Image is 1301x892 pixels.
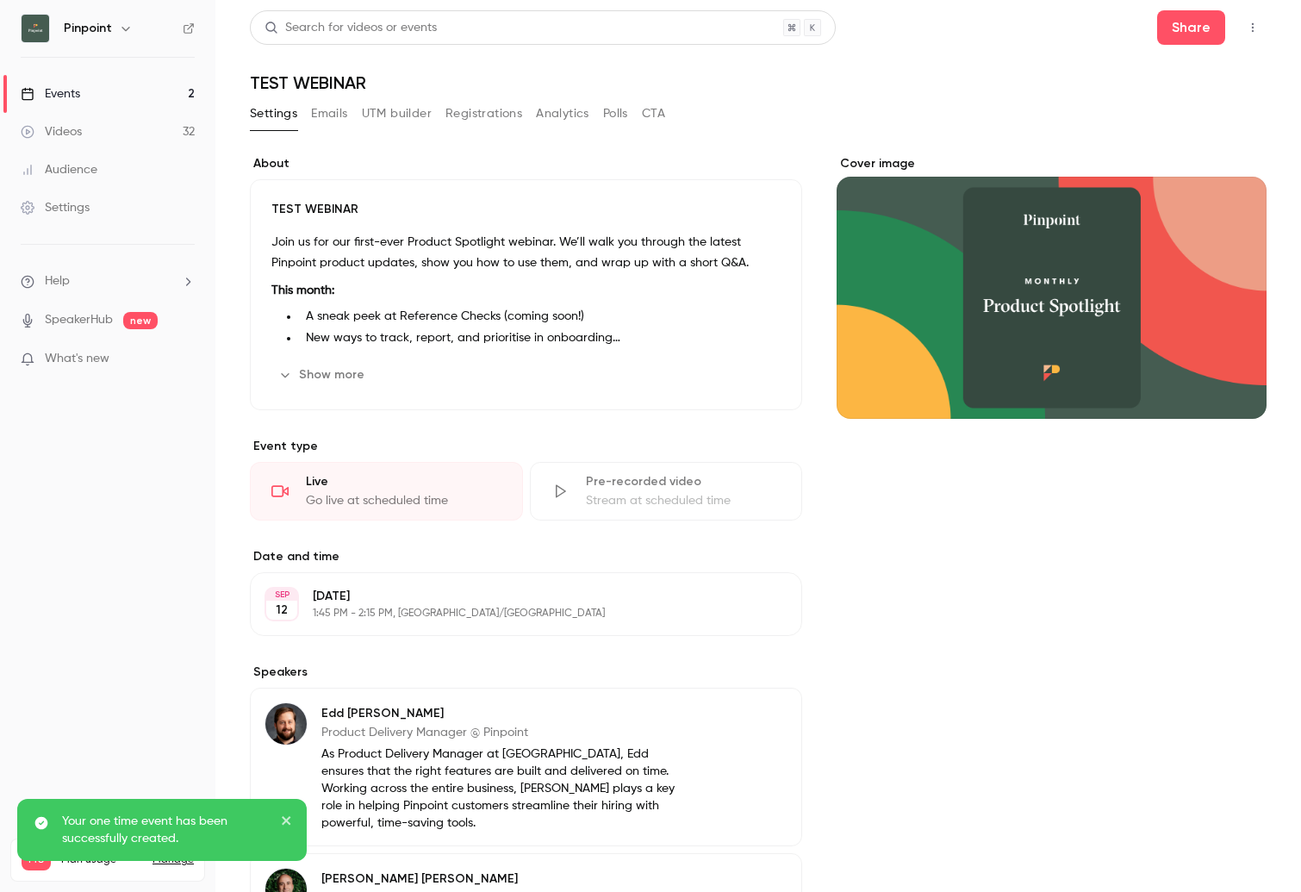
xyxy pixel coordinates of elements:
[265,19,437,37] div: Search for videos or events
[21,85,80,103] div: Events
[271,201,781,218] p: TEST WEBINAR
[306,492,501,509] div: Go live at scheduled time
[530,462,803,521] div: Pre-recorded videoStream at scheduled time
[174,352,195,367] iframe: Noticeable Trigger
[837,155,1267,172] label: Cover image
[21,272,195,290] li: help-dropdown-opener
[586,473,781,490] div: Pre-recorded video
[281,813,293,833] button: close
[21,123,82,140] div: Videos
[265,703,307,745] img: Edd Slaney
[445,100,522,128] button: Registrations
[321,745,690,832] p: As Product Delivery Manager at [GEOGRAPHIC_DATA], Edd ensures that the right features are built a...
[250,664,802,681] label: Speakers
[21,199,90,216] div: Settings
[313,588,711,605] p: [DATE]
[299,329,781,347] li: New ways to track, report, and prioritise in onboarding
[276,602,288,619] p: 12
[271,361,375,389] button: Show more
[21,161,97,178] div: Audience
[321,724,690,741] p: Product Delivery Manager @ Pinpoint
[250,72,1267,93] h1: TEST WEBINAR
[642,100,665,128] button: CTA
[250,548,802,565] label: Date and time
[250,438,802,455] p: Event type
[250,688,802,846] div: Edd SlaneyEdd [PERSON_NAME]Product Delivery Manager @ PinpointAs Product Delivery Manager at [GEO...
[362,100,432,128] button: UTM builder
[22,15,49,42] img: Pinpoint
[586,492,781,509] div: Stream at scheduled time
[1157,10,1225,45] button: Share
[266,589,297,601] div: SEP
[306,473,501,490] div: Live
[250,155,802,172] label: About
[313,607,711,621] p: 1:45 PM - 2:15 PM, [GEOGRAPHIC_DATA]/[GEOGRAPHIC_DATA]
[299,308,781,326] li: A sneak peek at Reference Checks (coming soon!)
[123,312,158,329] span: new
[250,100,297,128] button: Settings
[603,100,628,128] button: Polls
[250,462,523,521] div: LiveGo live at scheduled time
[271,284,334,296] strong: This month:
[45,311,113,329] a: SpeakerHub
[837,155,1267,419] section: Cover image
[311,100,347,128] button: Emails
[321,705,690,722] p: Edd [PERSON_NAME]
[536,100,589,128] button: Analytics
[45,350,109,368] span: What's new
[64,20,112,37] h6: Pinpoint
[45,272,70,290] span: Help
[321,870,690,888] p: [PERSON_NAME] [PERSON_NAME]
[271,232,781,273] p: Join us for our first-ever Product Spotlight webinar. We’ll walk you through the latest Pinpoint ...
[62,813,269,847] p: Your one time event has been successfully created.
